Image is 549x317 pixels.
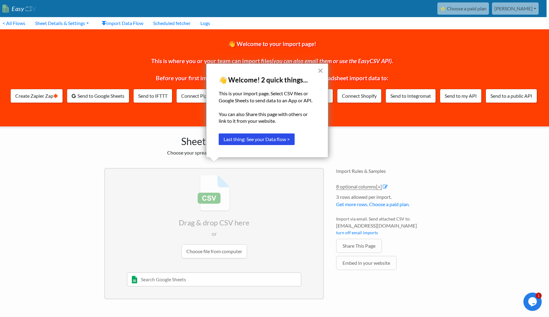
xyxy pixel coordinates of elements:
h2: Choose your spreadsheet below to import. [104,150,324,155]
a: EasyCSV [2,2,36,15]
p: You can also Share this page with others or link to it from your website. [219,111,316,125]
button: Close [318,66,323,75]
a: Send to Google Sheets [67,89,129,103]
a: Get more rows. Choose a paid plan. [336,201,410,207]
button: Last thing: See your Data flow > [219,133,295,145]
a: Send to IFTTT [133,89,172,103]
h1: Sheet Import [104,133,324,147]
p: 👋 Welcome! 2 quick things... [219,76,316,84]
a: turn off email imports [336,230,378,235]
a: [PERSON_NAME] [492,2,539,15]
a: ⭐ Choose a paid plan [437,2,489,15]
a: Connect Shopify [337,89,382,103]
p: This is your import page. Select CSV files or Google Sheets to send data to an App or API. [219,90,316,104]
a: Import Data Flow [97,17,148,29]
a: Send to my API [440,89,482,103]
li: 3 rows allowed per import. [336,193,440,211]
li: Import via email. Send attached CSV to: [336,216,440,239]
a: Embed in your website [336,256,396,270]
a: Connect Pipedrive [176,89,225,103]
a: Send to Integromat [386,89,436,103]
a: 8 optional columns[+] [336,184,382,190]
span: 👋 Welcome to your import page! This is where you or your team can import files . Before your firs... [151,40,393,82]
a: Sheet Details & Settings [30,17,94,29]
h4: Import Rules & Samples [336,168,440,174]
a: Scheduled fetcher [148,17,196,29]
span: [+] [376,184,382,189]
i: (you can also email them or use the EasyCSV API) [272,57,392,64]
a: Create Zapier Zap [10,89,63,103]
span: [EMAIL_ADDRESS][DOMAIN_NAME] [336,222,440,229]
a: Logs [196,17,215,29]
iframe: chat widget [523,293,543,311]
span: CSV [24,5,36,13]
input: Search Google Sheets [127,272,302,286]
a: Send to a public API [486,89,537,103]
a: Share This Page [336,239,382,253]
